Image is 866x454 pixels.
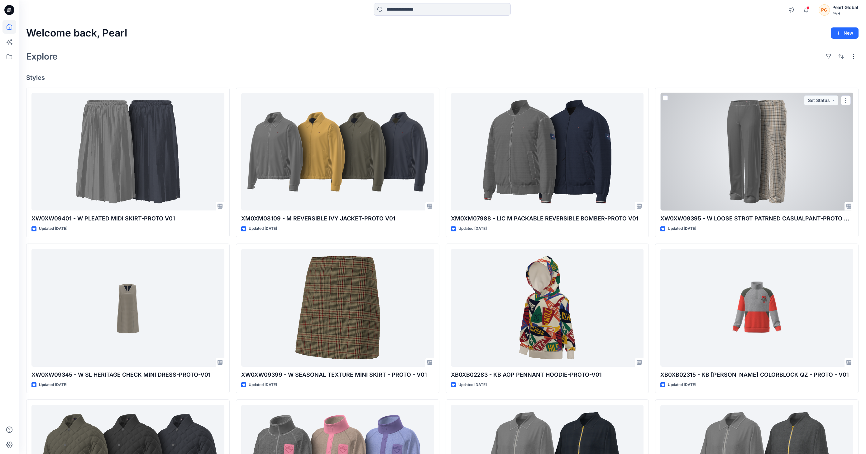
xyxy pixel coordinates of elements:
[241,249,434,367] a: XW0XW09399 - W SEASONAL TEXTURE MINI SKIRT - PROTO - V01
[832,11,858,16] div: PVH
[39,382,67,388] p: Updated [DATE]
[660,214,853,223] p: XW0XW09395 - W LOOSE STRGT PATRNED CASUALPANT-PROTO V01
[31,214,224,223] p: XW0XW09401 - W PLEATED MIDI SKIRT-PROTO V01
[249,382,277,388] p: Updated [DATE]
[660,93,853,211] a: XW0XW09395 - W LOOSE STRGT PATRNED CASUALPANT-PROTO V01
[819,4,830,16] div: PG
[241,93,434,211] a: XM0XM08109 - M REVERSIBLE IVY JACKET-PROTO V01
[660,249,853,367] a: XB0XB02315 - KB FINN COLORBLOCK QZ - PROTO - V01
[26,27,127,39] h2: Welcome back, Pearl
[660,370,853,379] p: XB0XB02315 - KB [PERSON_NAME] COLORBLOCK QZ - PROTO - V01
[241,214,434,223] p: XM0XM08109 - M REVERSIBLE IVY JACKET-PROTO V01
[26,51,58,61] h2: Explore
[39,225,67,232] p: Updated [DATE]
[451,370,644,379] p: XB0XB02283 - KB AOP PENNANT HOODIE-PROTO-V01
[832,4,858,11] div: Pearl Global
[31,93,224,211] a: XW0XW09401 - W PLEATED MIDI SKIRT-PROTO V01
[31,370,224,379] p: XW0XW09345 - W SL HERITAGE CHECK MINI DRESS-PROTO-V01
[26,74,859,81] h4: Styles
[241,370,434,379] p: XW0XW09399 - W SEASONAL TEXTURE MINI SKIRT - PROTO - V01
[31,249,224,367] a: XW0XW09345 - W SL HERITAGE CHECK MINI DRESS-PROTO-V01
[249,225,277,232] p: Updated [DATE]
[668,382,696,388] p: Updated [DATE]
[668,225,696,232] p: Updated [DATE]
[458,382,487,388] p: Updated [DATE]
[451,93,644,211] a: XM0XM07988 - LIC M PACKABLE REVERSIBLE BOMBER-PROTO V01
[831,27,859,39] button: New
[451,249,644,367] a: XB0XB02283 - KB AOP PENNANT HOODIE-PROTO-V01
[451,214,644,223] p: XM0XM07988 - LIC M PACKABLE REVERSIBLE BOMBER-PROTO V01
[458,225,487,232] p: Updated [DATE]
